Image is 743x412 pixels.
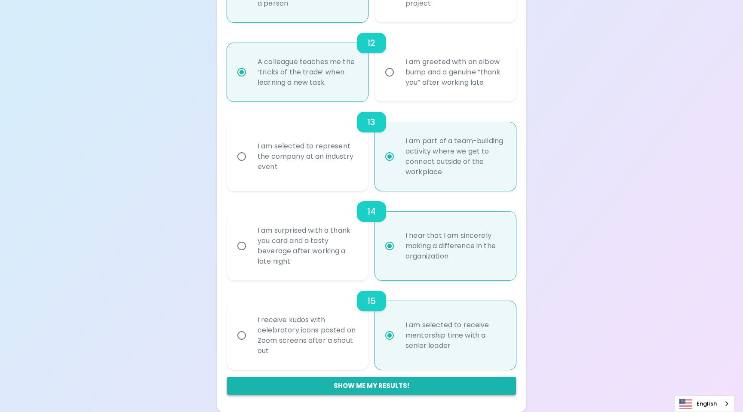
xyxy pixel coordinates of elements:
a: English [675,396,734,412]
div: choice-group-check [227,101,516,191]
button: Show me my results! [227,377,516,395]
div: choice-group-check [227,280,516,370]
div: choice-group-check [227,191,516,280]
div: I am greeted with an elbow bump and a genuine “thank you” after working late [399,46,511,98]
h6: 14 [367,205,376,218]
div: I hear that I am sincerely making a difference in the organization [399,220,511,272]
aside: Language selected: English [675,395,734,412]
div: I am surprised with a thank you card and a tasty beverage after working a late night [251,215,363,277]
h6: 15 [367,294,376,308]
div: I am selected to represent the company at an industry event [251,131,363,182]
h6: 12 [367,36,375,50]
div: A colleague teaches me the ‘tricks of the trade’ when learning a new task [251,46,363,98]
div: I am selected to receive mentorship time with a senior leader [399,310,511,361]
div: I receive kudos with celebratory icons posted on Zoom screens after a shout out [251,304,363,366]
div: choice-group-check [227,22,516,101]
div: Language [675,395,734,412]
div: I am part of a team-building activity where we get to connect outside of the workplace [399,126,511,188]
h6: 13 [367,115,375,129]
